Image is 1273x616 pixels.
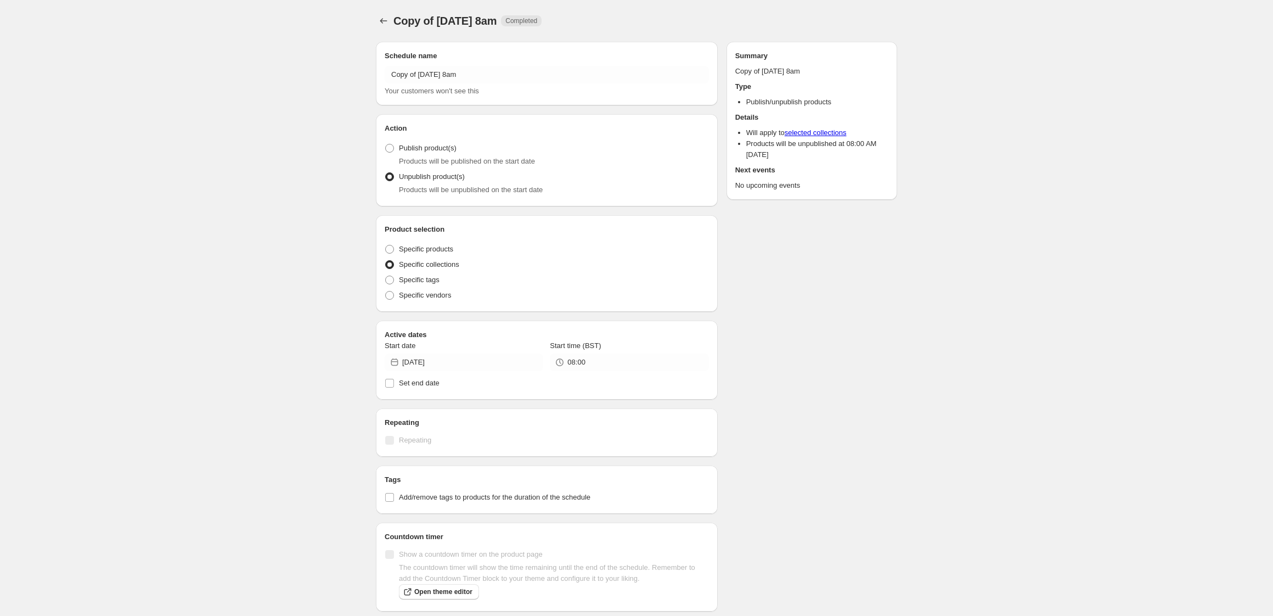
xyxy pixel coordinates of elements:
span: Show a countdown timer on the product page [399,550,543,558]
p: No upcoming events [735,180,888,191]
span: Your customers won't see this [385,87,479,95]
h2: Schedule name [385,51,709,61]
h2: Next events [735,165,888,176]
span: Specific collections [399,260,459,268]
h2: Type [735,81,888,92]
p: The countdown timer will show the time remaining until the end of the schedule. Remember to add t... [399,562,709,584]
h2: Active dates [385,329,709,340]
span: Unpublish product(s) [399,172,465,181]
li: Publish/unpublish products [746,97,888,108]
span: Start date [385,341,415,350]
button: Schedules [376,13,391,29]
a: Open theme editor [399,584,479,600]
span: Repeating [399,436,431,444]
span: Specific tags [399,276,440,284]
span: Start time (BST) [550,341,601,350]
h2: Action [385,123,709,134]
span: Products will be published on the start date [399,157,535,165]
li: Will apply to [746,127,888,138]
h2: Product selection [385,224,709,235]
li: Products will be unpublished at 08:00 AM [DATE] [746,138,888,160]
h2: Countdown timer [385,531,709,542]
h2: Details [735,112,888,123]
a: selected collections [785,128,847,137]
span: Copy of [DATE] 8am [393,15,497,27]
span: Publish product(s) [399,144,457,152]
h2: Tags [385,474,709,485]
span: Products will be unpublished on the start date [399,186,543,194]
p: Copy of [DATE] 8am [735,66,888,77]
h2: Repeating [385,417,709,428]
span: Set end date [399,379,440,387]
span: Specific vendors [399,291,451,299]
span: Completed [505,16,537,25]
span: Specific products [399,245,453,253]
span: Add/remove tags to products for the duration of the schedule [399,493,590,501]
span: Open theme editor [414,587,472,596]
h2: Summary [735,51,888,61]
